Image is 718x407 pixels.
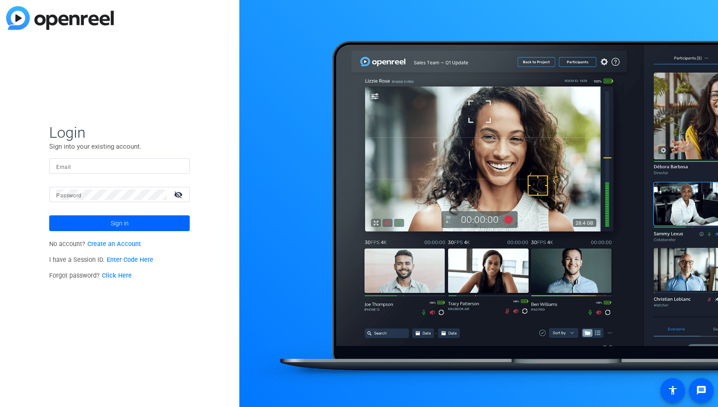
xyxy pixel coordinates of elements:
span: Login [49,123,190,142]
mat-label: Email [56,164,71,170]
mat-icon: visibility_off [169,188,190,201]
input: Enter Email Address [56,161,183,171]
p: Sign into your existing account. [49,142,190,151]
button: Sign in [49,215,190,231]
a: Create an Account [87,240,141,248]
a: Click Here [102,272,132,279]
span: Forgot password? [49,272,132,279]
span: No account? [49,240,141,248]
a: Enter Code Here [107,256,153,264]
img: blue-gradient.svg [6,6,114,30]
mat-label: Password [56,193,81,199]
mat-icon: accessibility [667,385,678,396]
span: Sign in [111,212,129,234]
span: I have a Session ID. [49,256,153,264]
mat-icon: message [696,385,707,396]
